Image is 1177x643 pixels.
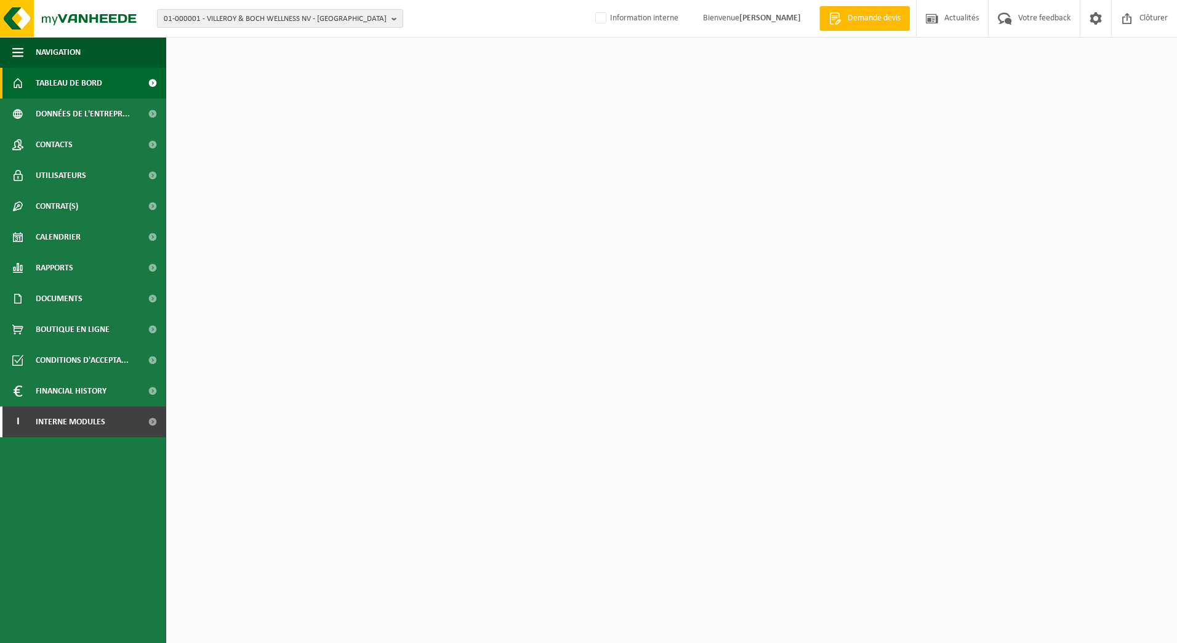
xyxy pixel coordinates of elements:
span: Interne modules [36,406,105,437]
span: Contrat(s) [36,191,78,222]
span: Financial History [36,376,106,406]
span: Tableau de bord [36,68,102,99]
span: Contacts [36,129,73,160]
span: Conditions d'accepta... [36,345,129,376]
span: Boutique en ligne [36,314,110,345]
span: Navigation [36,37,81,68]
span: Demande devis [845,12,904,25]
span: Données de l'entrepr... [36,99,130,129]
button: 01-000001 - VILLEROY & BOCH WELLNESS NV - [GEOGRAPHIC_DATA] [157,9,403,28]
span: I [12,406,23,437]
span: Utilisateurs [36,160,86,191]
label: Information interne [593,9,678,28]
a: Demande devis [819,6,910,31]
span: Calendrier [36,222,81,253]
span: Rapports [36,253,73,283]
strong: [PERSON_NAME] [739,14,801,23]
span: 01-000001 - VILLEROY & BOCH WELLNESS NV - [GEOGRAPHIC_DATA] [164,10,387,28]
span: Documents [36,283,82,314]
